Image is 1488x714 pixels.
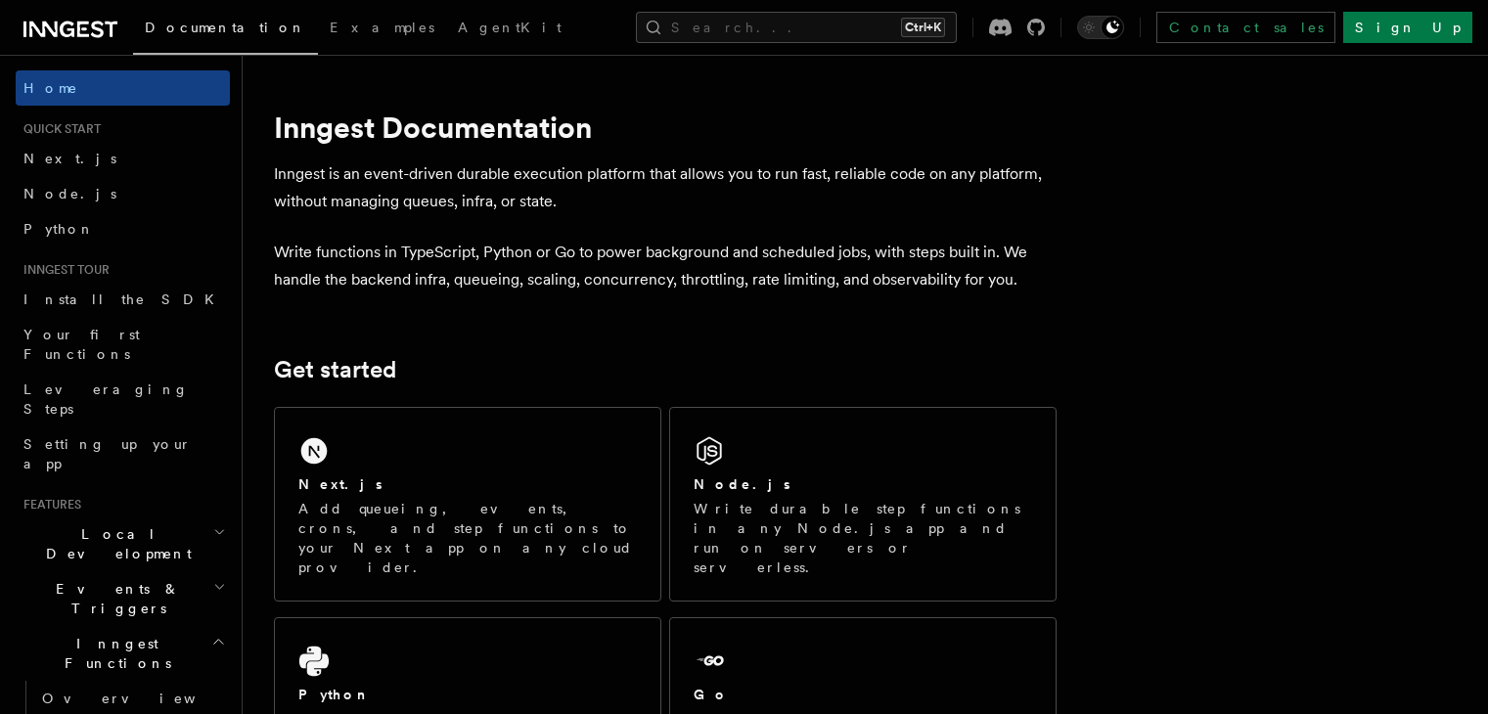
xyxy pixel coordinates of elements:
[16,634,211,673] span: Inngest Functions
[16,176,230,211] a: Node.js
[42,691,244,706] span: Overview
[16,579,213,618] span: Events & Triggers
[16,426,230,481] a: Setting up your app
[16,70,230,106] a: Home
[694,474,790,494] h2: Node.js
[16,524,213,563] span: Local Development
[901,18,945,37] kbd: Ctrl+K
[274,160,1057,215] p: Inngest is an event-driven durable execution platform that allows you to run fast, reliable code ...
[298,499,637,577] p: Add queueing, events, crons, and step functions to your Next app on any cloud provider.
[23,151,116,166] span: Next.js
[16,282,230,317] a: Install the SDK
[274,407,661,602] a: Next.jsAdd queueing, events, crons, and step functions to your Next app on any cloud provider.
[16,372,230,426] a: Leveraging Steps
[16,626,230,681] button: Inngest Functions
[274,356,396,383] a: Get started
[16,571,230,626] button: Events & Triggers
[23,381,189,417] span: Leveraging Steps
[274,239,1057,293] p: Write functions in TypeScript, Python or Go to power background and scheduled jobs, with steps bu...
[298,474,383,494] h2: Next.js
[636,12,957,43] button: Search...Ctrl+K
[16,262,110,278] span: Inngest tour
[318,6,446,53] a: Examples
[446,6,573,53] a: AgentKit
[1343,12,1472,43] a: Sign Up
[16,141,230,176] a: Next.js
[330,20,434,35] span: Examples
[669,407,1057,602] a: Node.jsWrite durable step functions in any Node.js app and run on servers or serverless.
[23,186,116,201] span: Node.js
[1156,12,1335,43] a: Contact sales
[23,78,78,98] span: Home
[694,685,729,704] h2: Go
[23,436,192,471] span: Setting up your app
[298,685,371,704] h2: Python
[458,20,562,35] span: AgentKit
[16,211,230,246] a: Python
[16,317,230,372] a: Your first Functions
[16,497,81,513] span: Features
[16,121,101,137] span: Quick start
[1077,16,1124,39] button: Toggle dark mode
[133,6,318,55] a: Documentation
[274,110,1057,145] h1: Inngest Documentation
[694,499,1032,577] p: Write durable step functions in any Node.js app and run on servers or serverless.
[145,20,306,35] span: Documentation
[16,516,230,571] button: Local Development
[23,291,226,307] span: Install the SDK
[23,221,95,237] span: Python
[23,327,140,362] span: Your first Functions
